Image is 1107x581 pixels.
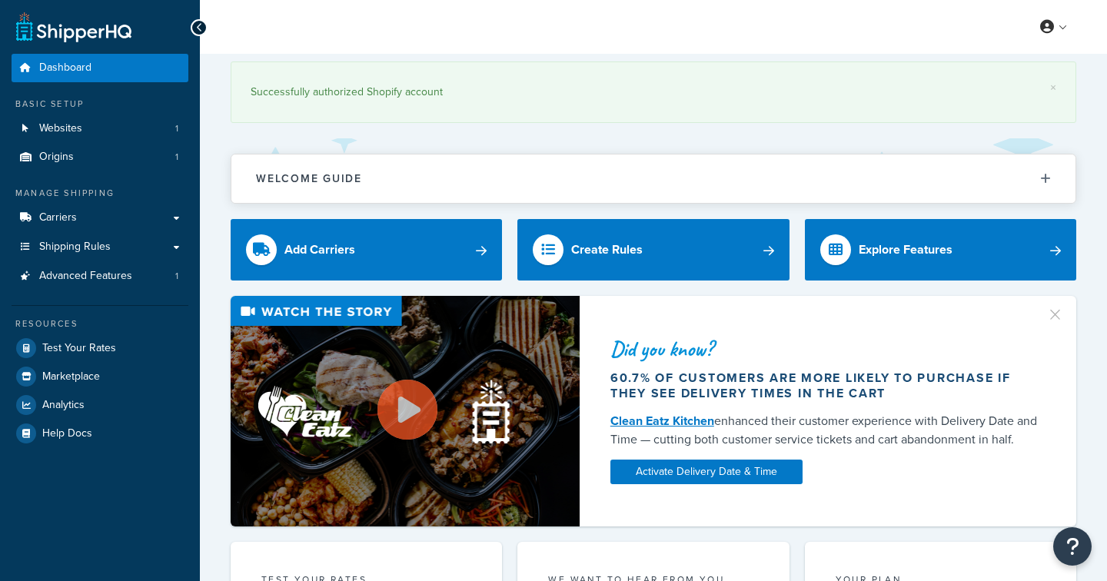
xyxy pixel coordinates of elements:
div: Successfully authorized Shopify account [251,81,1056,103]
div: Did you know? [610,338,1039,360]
div: Resources [12,317,188,330]
a: Websites1 [12,115,188,143]
span: Advanced Features [39,270,132,283]
span: Origins [39,151,74,164]
span: 1 [175,122,178,135]
div: 60.7% of customers are more likely to purchase if they see delivery times in the cart [610,370,1039,401]
div: Manage Shipping [12,187,188,200]
li: Advanced Features [12,262,188,290]
a: Analytics [12,391,188,419]
a: Activate Delivery Date & Time [610,460,803,484]
img: Video thumbnail [231,296,580,526]
span: Test Your Rates [42,342,116,355]
a: Advanced Features1 [12,262,188,290]
a: Test Your Rates [12,334,188,362]
li: Websites [12,115,188,143]
span: Help Docs [42,427,92,440]
span: 1 [175,270,178,283]
span: Marketplace [42,370,100,383]
a: Shipping Rules [12,233,188,261]
a: Create Rules [517,219,789,281]
a: Marketplace [12,363,188,390]
div: Create Rules [571,239,643,261]
h2: Welcome Guide [256,173,362,184]
li: Origins [12,143,188,171]
a: Add Carriers [231,219,502,281]
a: Origins1 [12,143,188,171]
span: Dashboard [39,61,91,75]
span: 1 [175,151,178,164]
div: Basic Setup [12,98,188,111]
span: Analytics [42,399,85,412]
div: enhanced their customer experience with Delivery Date and Time — cutting both customer service ti... [610,412,1039,449]
button: Open Resource Center [1053,527,1092,566]
span: Carriers [39,211,77,224]
span: Websites [39,122,82,135]
a: × [1050,81,1056,94]
div: Add Carriers [284,239,355,261]
a: Explore Features [805,219,1076,281]
a: Clean Eatz Kitchen [610,412,714,430]
a: Help Docs [12,420,188,447]
a: Carriers [12,204,188,232]
button: Welcome Guide [231,154,1075,203]
span: Shipping Rules [39,241,111,254]
a: Dashboard [12,54,188,82]
div: Explore Features [859,239,952,261]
